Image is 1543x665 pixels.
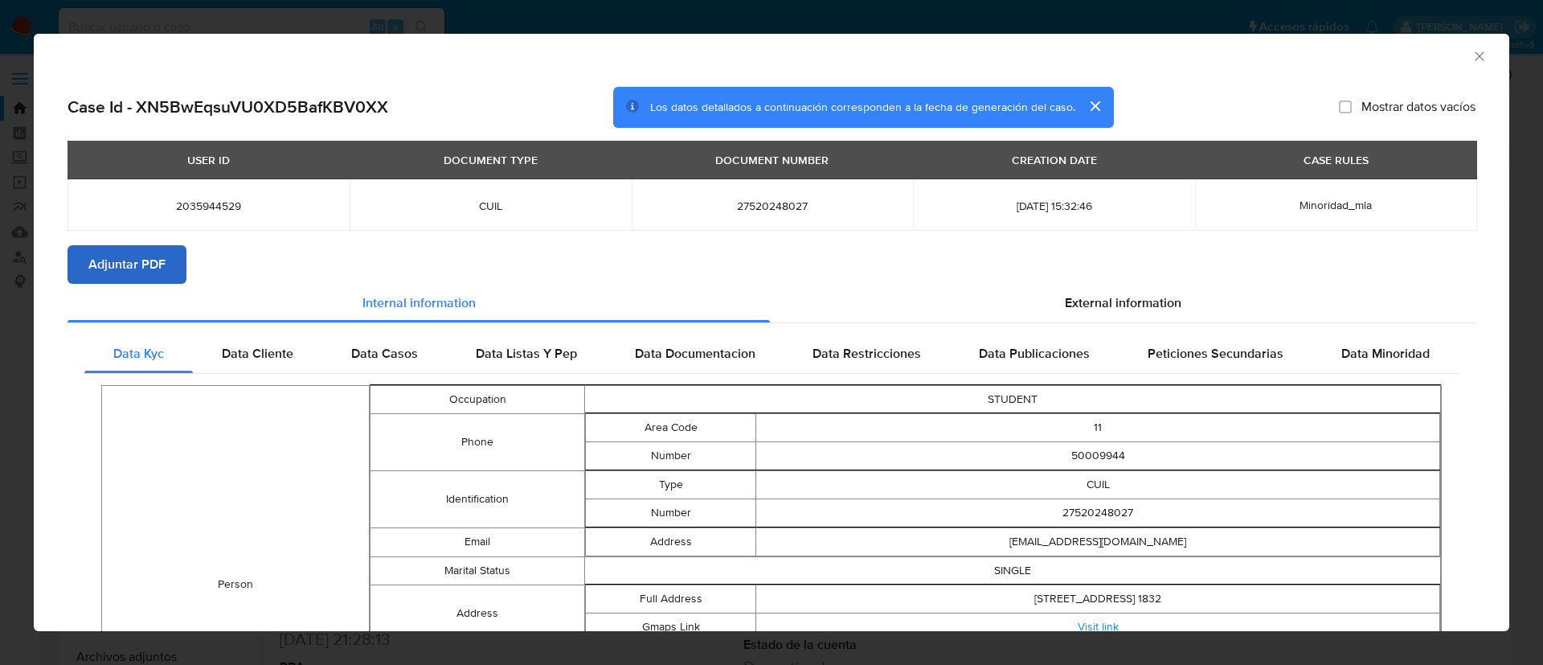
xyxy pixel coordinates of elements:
[756,585,1440,613] td: [STREET_ADDRESS] 1832
[584,385,1440,413] td: STUDENT
[756,413,1440,441] td: 11
[434,146,547,174] div: DOCUMENT TYPE
[369,199,612,213] span: CUIL
[651,199,894,213] span: 27520248027
[585,613,756,641] td: Gmaps Link
[635,344,755,363] span: Data Documentacion
[68,245,186,284] button: Adjuntar PDF
[584,556,1440,585] td: SINGLE
[932,199,1176,213] span: [DATE] 15:32:46
[585,585,756,613] td: Full Address
[362,294,476,312] span: Internal information
[370,470,584,527] td: Identification
[1002,146,1107,174] div: CREATION DATE
[585,413,756,441] td: Area Code
[178,146,239,174] div: USER ID
[88,247,166,282] span: Adjuntar PDF
[84,335,1459,373] div: Detailed internal info
[370,385,584,413] td: Occupation
[1078,618,1119,634] a: Visit link
[68,96,388,117] h2: Case Id - XN5BwEqsuVU0XD5BafKBV0XX
[68,284,1475,322] div: Detailed info
[585,527,756,556] td: Address
[585,470,756,499] td: Type
[1339,101,1352,113] input: Mostrar datos vacíos
[1299,197,1372,213] span: Minoridad_mla
[351,344,418,363] span: Data Casos
[113,344,164,363] span: Data Kyc
[1294,146,1378,174] div: CASE RULES
[650,99,1075,115] span: Los datos detallados a continuación corresponden a la fecha de generación del caso.
[756,499,1440,527] td: 27520248027
[1361,99,1475,115] span: Mostrar datos vacíos
[1471,48,1486,63] button: Cerrar ventana
[1341,344,1430,363] span: Data Minoridad
[370,585,584,642] td: Address
[370,556,584,585] td: Marital Status
[756,441,1440,470] td: 50009944
[706,146,838,174] div: DOCUMENT NUMBER
[34,34,1509,631] div: closure-recommendation-modal
[476,344,577,363] span: Data Listas Y Pep
[1075,87,1114,125] button: cerrar
[756,527,1440,556] td: [EMAIL_ADDRESS][DOMAIN_NAME]
[585,441,756,470] td: Number
[812,344,921,363] span: Data Restricciones
[222,344,293,363] span: Data Cliente
[585,499,756,527] td: Number
[370,527,584,556] td: Email
[1065,294,1181,312] span: External information
[1148,344,1283,363] span: Peticiones Secundarias
[370,413,584,470] td: Phone
[979,344,1090,363] span: Data Publicaciones
[756,470,1440,499] td: CUIL
[87,199,330,213] span: 2035944529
